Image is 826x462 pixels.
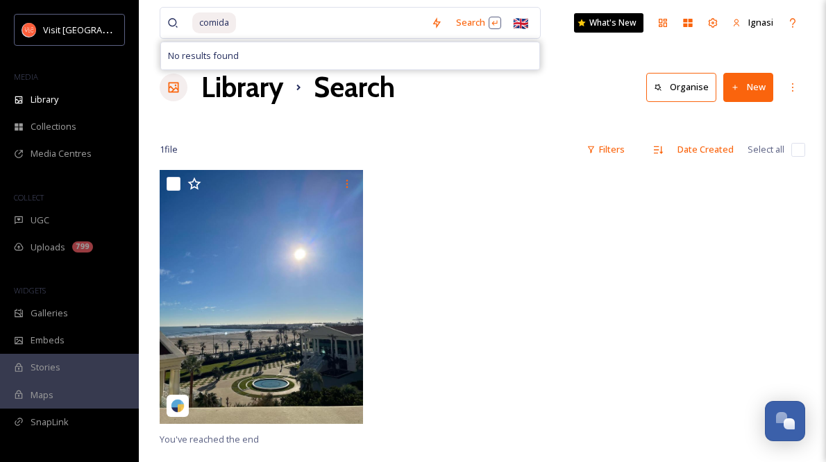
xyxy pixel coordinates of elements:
[449,9,508,36] div: Search
[43,23,151,36] span: Visit [GEOGRAPHIC_DATA]
[580,136,632,163] div: Filters
[160,170,363,424] img: gigiandmaxexplore-18416975359025292.jpg
[31,93,58,106] span: Library
[31,147,92,160] span: Media Centres
[171,399,185,413] img: snapsea-logo.png
[160,143,178,156] span: 1 file
[192,12,236,33] span: comida
[31,241,65,254] span: Uploads
[31,214,49,227] span: UGC
[14,192,44,203] span: COLLECT
[31,416,69,429] span: SnapLink
[574,13,643,33] a: What's New
[748,143,784,156] span: Select all
[72,241,93,253] div: 799
[22,23,36,37] img: download.png
[646,73,716,101] button: Organise
[160,433,259,445] span: You've reached the end
[765,401,805,441] button: Open Chat
[31,120,76,133] span: Collections
[646,73,723,101] a: Organise
[748,16,773,28] span: Ignasi
[168,49,239,62] span: No results found
[723,73,773,101] button: New
[31,361,60,374] span: Stories
[508,10,533,35] div: 🇬🇧
[31,307,68,320] span: Galleries
[31,334,65,347] span: Embeds
[31,388,53,402] span: Maps
[14,71,38,82] span: MEDIA
[201,67,283,108] a: Library
[725,9,780,36] a: Ignasi
[671,136,741,163] div: Date Created
[314,67,395,108] h1: Search
[14,285,46,296] span: WIDGETS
